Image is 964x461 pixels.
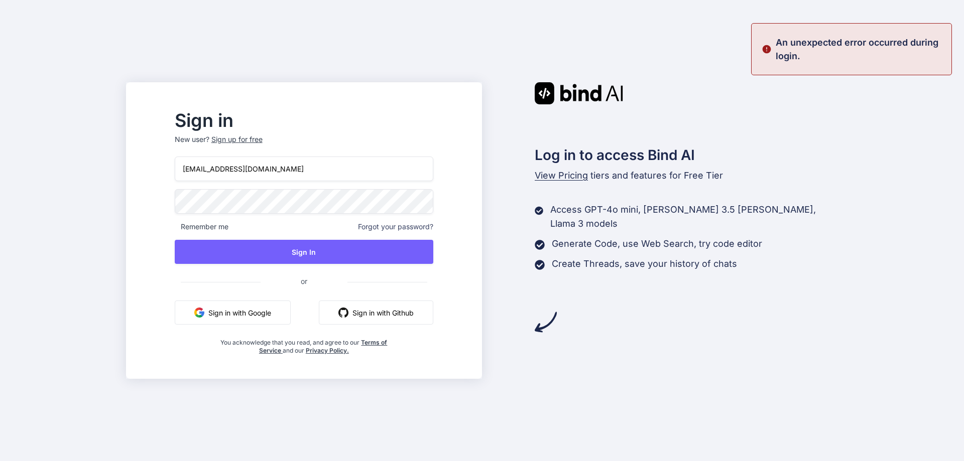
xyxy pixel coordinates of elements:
div: You acknowledge that you read, and agree to our and our [218,333,391,355]
div: Sign up for free [211,134,263,144]
h2: Log in to access Bind AI [535,144,838,166]
button: Sign in with Github [319,300,433,325]
input: Login or Email [175,157,433,181]
p: An unexpected error occurred during login. [776,36,945,63]
span: or [261,269,347,293]
img: arrow [535,311,557,333]
span: View Pricing [535,170,588,181]
img: google [194,308,204,318]
h2: Sign in [175,112,433,128]
span: Forgot your password? [358,222,433,232]
img: github [338,308,348,318]
p: Generate Code, use Web Search, try code editor [552,237,762,251]
img: Bind AI logo [535,82,623,104]
p: Access GPT-4o mini, [PERSON_NAME] 3.5 [PERSON_NAME], Llama 3 models [550,203,838,231]
a: Terms of Service [259,339,388,354]
p: Create Threads, save your history of chats [552,257,737,271]
button: Sign in with Google [175,300,291,325]
p: New user? [175,134,433,157]
a: Privacy Policy. [306,347,349,354]
span: Remember me [175,222,228,232]
button: Sign In [175,240,433,264]
p: tiers and features for Free Tier [535,169,838,183]
img: alert [762,36,772,63]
